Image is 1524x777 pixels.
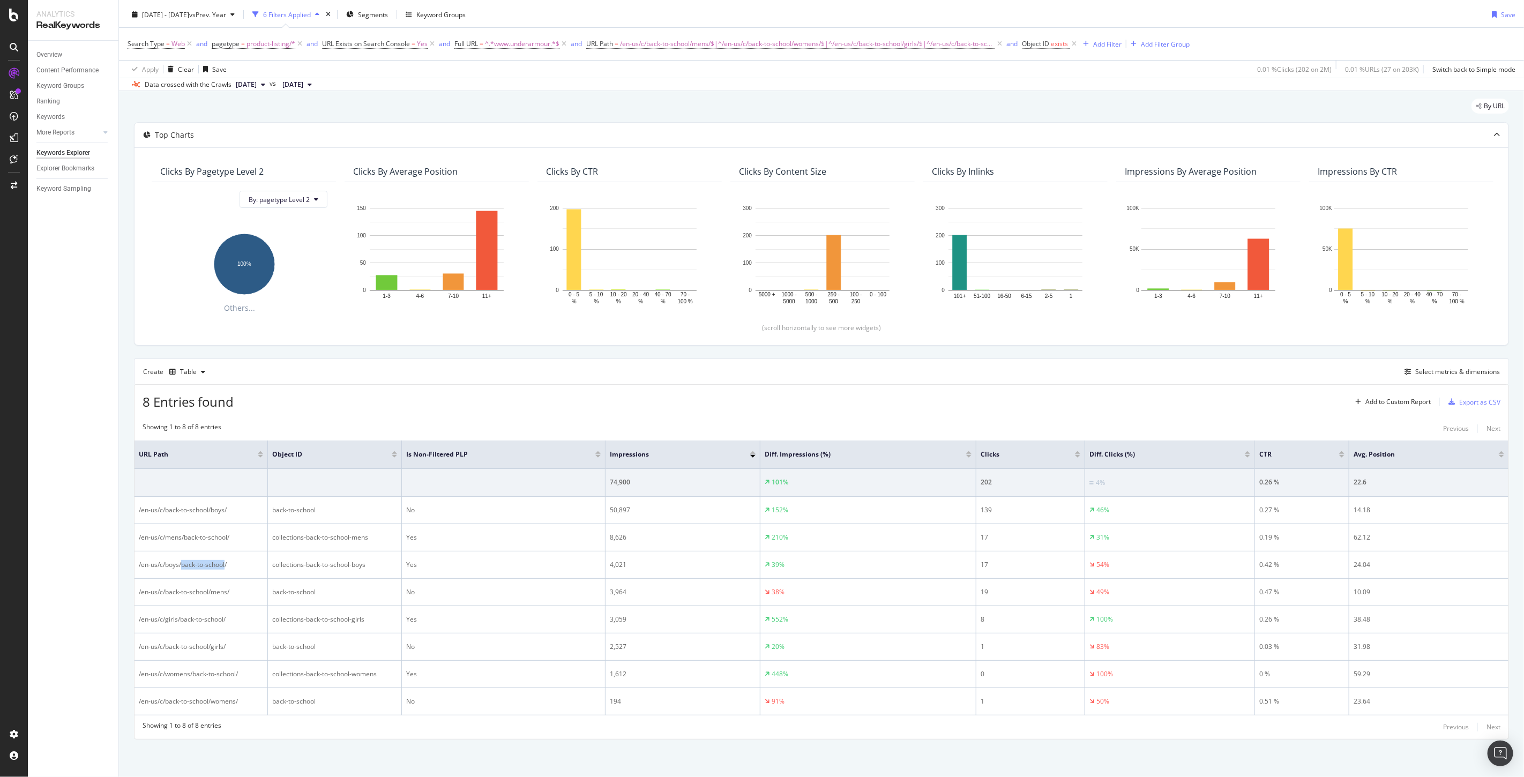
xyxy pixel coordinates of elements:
[1354,615,1504,624] div: 38.48
[220,302,259,315] span: Others...
[1006,39,1018,48] div: and
[406,697,601,706] div: No
[1257,65,1332,74] div: 0.01 % Clicks ( 202 on 2M )
[163,61,194,78] button: Clear
[145,80,231,89] div: Data crossed with the Crawls
[307,39,318,48] div: and
[772,533,788,542] div: 210%
[1443,721,1469,734] button: Previous
[1486,424,1500,433] div: Next
[357,233,366,238] text: 100
[143,363,210,380] div: Create
[139,505,263,515] div: /en-us/c/back-to-school/boys/
[610,477,756,487] div: 74,900
[1432,298,1437,304] text: %
[1354,450,1483,459] span: Avg. Position
[1254,294,1263,300] text: 11+
[36,127,74,138] div: More Reports
[1471,99,1509,114] div: legacy label
[485,36,559,51] span: ^.*www.underarmour.*$
[363,287,366,293] text: 0
[632,292,649,298] text: 20 - 40
[594,298,599,304] text: %
[270,79,278,88] span: vs
[1259,560,1344,570] div: 0.42 %
[272,615,397,624] div: collections-back-to-school-girls
[36,127,100,138] a: More Reports
[1096,560,1109,570] div: 54%
[1096,642,1109,652] div: 83%
[36,80,84,92] div: Keyword Groups
[128,39,165,48] span: Search Type
[638,298,643,304] text: %
[272,505,397,515] div: back-to-school
[1079,38,1122,50] button: Add Filter
[850,292,862,298] text: 100 -
[997,294,1011,300] text: 16-50
[139,560,263,570] div: /en-us/c/boys/back-to-school/
[571,39,582,49] button: and
[586,39,613,48] span: URL Path
[1127,205,1140,211] text: 100K
[772,587,785,597] div: 38%
[1006,39,1018,49] button: and
[417,36,428,51] span: Yes
[743,260,752,266] text: 100
[1388,298,1393,304] text: %
[139,615,263,624] div: /en-us/c/girls/back-to-school/
[353,166,458,177] div: Clicks By Average Position
[231,78,270,91] button: [DATE]
[550,246,559,252] text: 100
[272,697,397,706] div: back-to-school
[1125,166,1257,177] div: Impressions By Average Position
[739,166,826,177] div: Clicks By Content Size
[1045,294,1053,300] text: 2-5
[1486,422,1500,435] button: Next
[240,191,327,208] button: By: pagetype Level 2
[1096,587,1109,597] div: 49%
[981,450,1059,459] span: Clicks
[178,65,194,74] div: Clear
[743,205,752,211] text: 300
[358,10,388,19] span: Segments
[406,642,601,652] div: No
[1443,424,1469,433] div: Previous
[678,298,693,304] text: 100 %
[128,6,239,23] button: [DATE] - [DATE]vsPrev. Year
[1096,669,1113,679] div: 100%
[772,615,788,624] div: 552%
[772,505,788,515] div: 152%
[1354,587,1504,597] div: 10.09
[556,287,559,293] text: 0
[36,183,91,195] div: Keyword Sampling
[739,203,906,305] svg: A chart.
[805,292,818,298] text: 500 -
[155,130,194,140] div: Top Charts
[196,39,207,48] div: and
[610,669,756,679] div: 1,612
[610,587,756,597] div: 3,964
[1096,533,1109,542] div: 31%
[353,203,520,305] div: A chart.
[278,78,316,91] button: [DATE]
[1382,292,1399,298] text: 10 - 20
[1428,61,1515,78] button: Switch back to Simple mode
[36,96,111,107] a: Ranking
[1444,393,1500,410] button: Export as CSV
[36,80,111,92] a: Keyword Groups
[160,228,327,296] svg: A chart.
[954,294,966,300] text: 101+
[1126,38,1190,50] button: Add Filter Group
[143,721,221,734] div: Showing 1 to 8 of 8 entries
[1340,292,1351,298] text: 0 - 5
[272,669,397,679] div: collections-back-to-school-womens
[36,65,99,76] div: Content Performance
[932,203,1099,305] svg: A chart.
[360,260,367,266] text: 50
[180,369,197,375] div: Table
[1354,533,1504,542] div: 62.12
[1343,298,1348,304] text: %
[324,9,333,20] div: times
